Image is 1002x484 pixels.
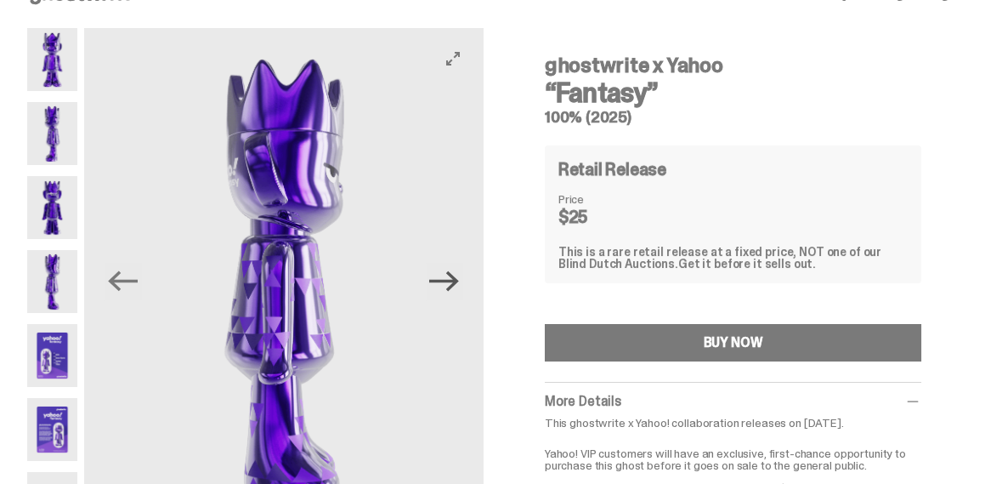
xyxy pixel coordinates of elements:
img: Yahoo-HG---5.png [27,324,77,387]
div: BUY NOW [703,336,762,350]
dd: $25 [558,208,643,225]
button: Previous [105,263,142,300]
button: Next [426,263,463,300]
h3: “Fantasy” [545,79,921,106]
span: More Details [545,392,621,410]
dt: Price [558,193,643,205]
img: Yahoo-HG---4.png [27,250,77,313]
img: Yahoo-HG---1.png [27,28,77,91]
span: Get it before it sells out. [678,256,816,271]
img: Yahoo-HG---2.png [27,102,77,165]
img: Yahoo-HG---6.png [27,398,77,461]
p: This ghostwrite x Yahoo! collaboration releases on [DATE]. [545,417,921,429]
h5: 100% (2025) [545,110,921,125]
h4: Retail Release [558,161,666,178]
button: View full-screen [443,48,463,69]
button: BUY NOW [545,324,921,362]
h4: ghostwrite x Yahoo [545,55,921,76]
img: Yahoo-HG---3.png [27,176,77,239]
div: This is a rare retail release at a fixed price, NOT one of our Blind Dutch Auctions. [558,246,908,270]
